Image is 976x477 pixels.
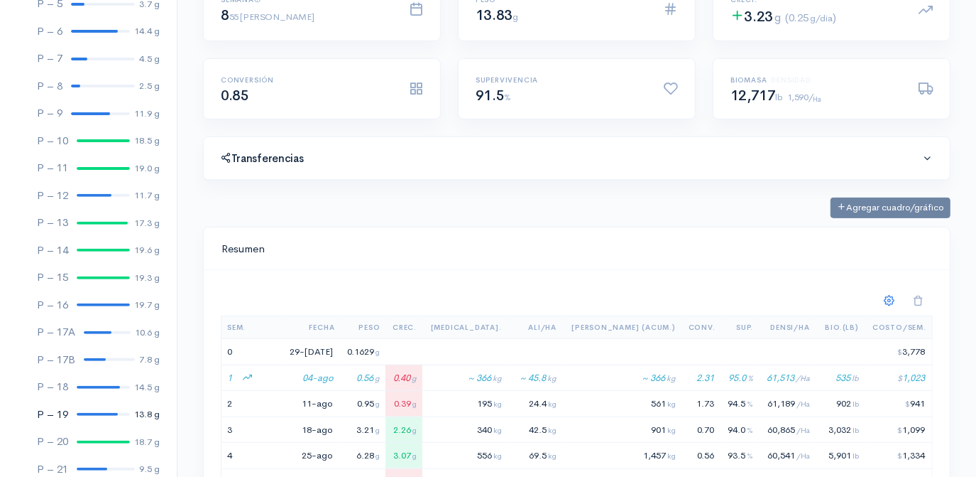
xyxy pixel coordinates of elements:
div: 13.8 g [134,407,160,422]
div: P – 10 [37,133,68,149]
div: P – 17B [37,352,75,368]
span: g [412,399,417,409]
span: 1,099 [896,424,926,436]
span: 1,334 [896,449,926,461]
span: /Ha [796,373,810,383]
span: g [412,373,417,383]
div: 10.6 g [135,326,160,340]
div: 2.5 g [139,79,160,93]
sub: Ha [813,95,821,104]
span: kg [493,425,502,435]
span: 69.5 [529,449,556,461]
span: 93.5 [728,449,753,461]
th: Sem. [221,316,283,339]
span: 8 [221,6,314,24]
small: lb [776,91,783,103]
div: 18.7 g [134,435,160,449]
span: Fecha [309,323,335,332]
span: kg [548,399,556,409]
div: 4.5 g [139,52,160,66]
span: kg [493,451,502,461]
span: 340 [477,424,502,436]
span: [MEDICAL_DATA]. [431,323,502,332]
span: 0.39 [394,397,417,409]
h4: Transferencias [221,152,922,165]
span: 1 [227,372,232,384]
span: (0.25 ) [786,11,837,24]
span: Peso [358,323,380,332]
span: /Ha [796,451,810,461]
span: $ [897,373,902,383]
span: $ [897,425,902,435]
span: 902 [836,397,859,409]
small: % [504,91,511,103]
div: 14.5 g [134,380,160,395]
span: Biomasa [730,75,767,85]
span: lb [852,399,859,409]
span: Conv. [689,323,715,332]
span: 1.73 [696,397,715,409]
span: % [747,451,753,461]
span: Ali/Ha [528,323,556,332]
span: g [412,451,417,461]
div: 11.7 g [134,188,160,203]
span: $ [897,451,902,461]
span: 5,901 [828,449,859,461]
span: kg [667,399,676,409]
small: g/dia [811,13,833,24]
div: 18.5 g [134,134,160,148]
span: ~ 45.8 [520,372,556,384]
span: 29-[DATE] [290,345,335,358]
span: 3.21 [356,424,380,436]
div: 14.4 g [134,24,160,38]
div: P – 17A [37,324,75,341]
div: 19.3 g [134,271,160,285]
div: P – 9 [37,105,62,122]
span: g [375,451,380,461]
div: P – 6 [37,23,62,40]
span: kg [667,373,676,383]
span: Densidad [772,75,811,85]
span: 561 [651,397,676,409]
div: P – 8 [37,78,62,95]
span: 3 [227,424,232,436]
span: 2 [227,397,232,409]
span: g [412,425,417,435]
span: ~ 366 [642,372,676,384]
span: 3.07 [393,449,417,461]
span: /Ha [796,399,810,409]
div: 19.7 g [134,298,160,312]
span: % [747,399,753,409]
span: 556 [477,449,502,461]
div: P – 18 [37,379,68,395]
span: Densi/Ha [770,323,809,332]
span: kg [667,425,676,435]
span: 0.56 [356,372,380,384]
span: kg [548,425,556,435]
span: 2.26 [393,424,417,436]
input: Titulo [221,234,933,263]
span: Sup. [736,323,753,332]
div: P – 16 [37,297,68,313]
span: 535 [835,372,859,384]
span: g [375,373,380,383]
small: 55 [PERSON_NAME] [229,11,314,23]
span: 25-ago [302,449,335,461]
span: kg [667,451,676,461]
span: Costo/Sem. [872,323,926,332]
span: 61,189 [767,397,810,409]
div: P – 13 [37,215,68,231]
div: P – 15 [37,269,68,286]
span: 3,778 [896,345,926,358]
h6: Conversión [221,76,392,84]
span: lb [852,451,859,461]
span: Crec. [393,323,417,332]
span: 1,023 [896,372,926,384]
div: P – 12 [37,188,68,204]
span: 3.23 [730,8,782,26]
button: Agregar cuadro/gráfico [830,198,950,218]
span: 18-ago [302,424,335,436]
span: g [375,399,380,409]
span: % [747,425,753,435]
span: 11-ago [302,397,335,409]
